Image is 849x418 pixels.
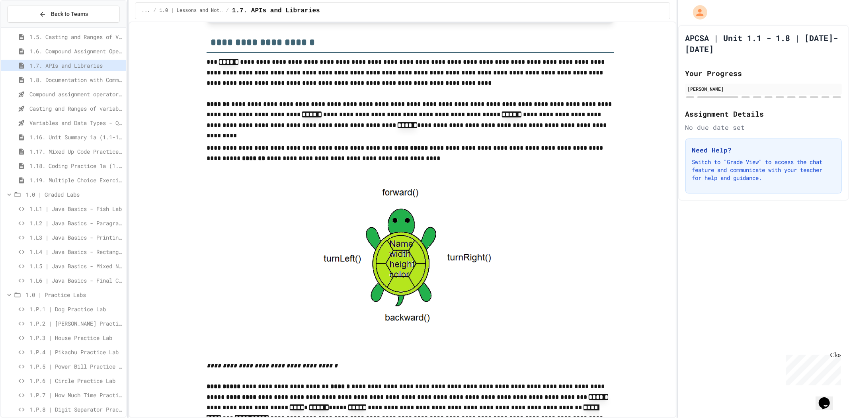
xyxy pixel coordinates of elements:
button: Back to Teams [7,6,120,23]
span: 1.7. APIs and Libraries [232,6,320,16]
span: 1.17. Mixed Up Code Practice 1.1-1.6 [29,147,123,156]
span: 1.P.6 | Circle Practice Lab [29,377,123,385]
span: 1.L2 | Java Basics - Paragraphs Lab [29,219,123,227]
div: Chat with us now!Close [3,3,55,51]
span: 1.L3 | Java Basics - Printing Code Lab [29,233,123,242]
h2: Your Progress [685,68,842,79]
span: Casting and Ranges of variables - Quiz [29,104,123,113]
span: Variables and Data Types - Quiz [29,119,123,127]
span: 1.0 | Graded Labs [25,190,123,199]
span: 1.P.4 | Pikachu Practice Lab [29,348,123,356]
span: 1.L4 | Java Basics - Rectangle Lab [29,248,123,256]
span: 1.P.3 | House Practice Lab [29,334,123,342]
span: 1.L1 | Java Basics - Fish Lab [29,205,123,213]
span: 1.P.5 | Power Bill Practice Lab [29,362,123,371]
span: 1.P.7 | How Much Time Practice Lab [29,391,123,399]
iframe: chat widget [783,352,841,385]
span: 1.0 | Lessons and Notes [160,8,223,14]
span: 1.18. Coding Practice 1a (1.1-1.6) [29,162,123,170]
div: My Account [685,3,709,21]
span: 1.16. Unit Summary 1a (1.1-1.6) [29,133,123,141]
span: 1.8. Documentation with Comments and Preconditions [29,76,123,84]
span: ... [142,8,150,14]
span: Compound assignment operators - Quiz [29,90,123,98]
h1: APCSA | Unit 1.1 - 1.8 | [DATE]-[DATE] [685,32,842,55]
span: / [226,8,229,14]
span: 1.L5 | Java Basics - Mixed Number Lab [29,262,123,270]
h2: Assignment Details [685,108,842,119]
span: 1.0 | Practice Labs [25,291,123,299]
span: 1.P.1 | Dog Practice Lab [29,305,123,313]
span: / [153,8,156,14]
div: [PERSON_NAME] [688,85,839,92]
p: Switch to "Grade View" to access the chat feature and communicate with your teacher for help and ... [692,158,835,182]
span: 1.P.8 | Digit Separator Practice Lab [29,405,123,414]
span: 1.19. Multiple Choice Exercises for Unit 1a (1.1-1.6) [29,176,123,184]
div: No due date set [685,123,842,132]
span: 1.6. Compound Assignment Operators [29,47,123,55]
span: 1.7. APIs and Libraries [29,61,123,70]
span: 1.5. Casting and Ranges of Values [29,33,123,41]
h3: Need Help? [692,145,835,155]
span: 1.P.2 | [PERSON_NAME] Practice Lab [29,319,123,328]
span: 1.L6 | Java Basics - Final Calculator Lab [29,276,123,285]
span: Back to Teams [51,10,88,18]
iframe: chat widget [816,386,841,410]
